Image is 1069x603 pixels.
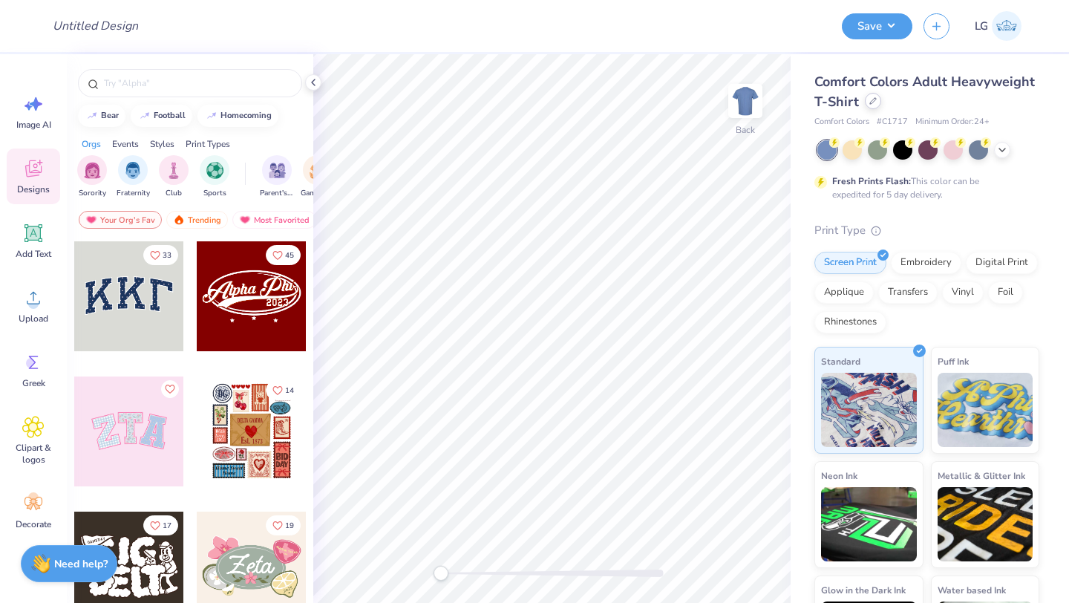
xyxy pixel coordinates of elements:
[434,566,448,581] div: Accessibility label
[988,281,1023,304] div: Foil
[966,252,1038,274] div: Digital Print
[163,522,171,529] span: 17
[942,281,984,304] div: Vinyl
[200,155,229,199] div: filter for Sports
[938,373,1033,447] img: Puff Ink
[173,215,185,225] img: trending.gif
[85,215,97,225] img: most_fav.gif
[842,13,912,39] button: Save
[938,468,1025,483] span: Metallic & Glitter Ink
[54,557,108,571] strong: Need help?
[814,311,886,333] div: Rhinestones
[968,11,1028,41] a: LG
[814,252,886,274] div: Screen Print
[159,155,189,199] button: filter button
[301,155,335,199] div: filter for Game Day
[260,155,294,199] div: filter for Parent's Weekend
[821,468,857,483] span: Neon Ink
[161,380,179,398] button: Like
[975,18,988,35] span: LG
[220,111,272,120] div: homecoming
[166,188,182,199] span: Club
[117,188,150,199] span: Fraternity
[814,73,1035,111] span: Comfort Colors Adult Heavyweight T-Shirt
[301,188,335,199] span: Game Day
[260,188,294,199] span: Parent's Weekend
[139,111,151,120] img: trend_line.gif
[814,222,1039,239] div: Print Type
[285,387,294,394] span: 14
[232,211,316,229] div: Most Favorited
[125,162,141,179] img: Fraternity Image
[877,116,908,128] span: # C1717
[891,252,961,274] div: Embroidery
[154,111,186,120] div: football
[78,105,125,127] button: bear
[310,162,327,179] img: Game Day Image
[77,155,107,199] div: filter for Sorority
[992,11,1021,41] img: Lijo George
[832,175,1015,201] div: This color can be expedited for 5 day delivery.
[186,137,230,151] div: Print Types
[79,188,106,199] span: Sorority
[285,522,294,529] span: 19
[203,188,226,199] span: Sports
[77,155,107,199] button: filter button
[197,105,278,127] button: homecoming
[938,353,969,369] span: Puff Ink
[878,281,938,304] div: Transfers
[19,313,48,325] span: Upload
[131,105,192,127] button: football
[150,137,174,151] div: Styles
[117,155,150,199] button: filter button
[86,111,98,120] img: trend_line.gif
[266,515,301,535] button: Like
[41,11,150,41] input: Untitled Design
[166,211,228,229] div: Trending
[79,211,162,229] div: Your Org's Fav
[239,215,251,225] img: most_fav.gif
[16,119,51,131] span: Image AI
[102,76,292,91] input: Try "Alpha"
[22,377,45,389] span: Greek
[16,518,51,530] span: Decorate
[814,281,874,304] div: Applique
[84,162,101,179] img: Sorority Image
[166,162,182,179] img: Club Image
[266,245,301,265] button: Like
[112,137,139,151] div: Events
[117,155,150,199] div: filter for Fraternity
[16,248,51,260] span: Add Text
[82,137,101,151] div: Orgs
[821,487,917,561] img: Neon Ink
[301,155,335,199] button: filter button
[269,162,286,179] img: Parent's Weekend Image
[821,582,906,598] span: Glow in the Dark Ink
[285,252,294,259] span: 45
[821,373,917,447] img: Standard
[200,155,229,199] button: filter button
[163,252,171,259] span: 33
[814,116,869,128] span: Comfort Colors
[206,111,218,120] img: trend_line.gif
[260,155,294,199] button: filter button
[736,123,755,137] div: Back
[143,515,178,535] button: Like
[206,162,223,179] img: Sports Image
[159,155,189,199] div: filter for Club
[938,487,1033,561] img: Metallic & Glitter Ink
[730,86,760,116] img: Back
[821,353,860,369] span: Standard
[266,380,301,400] button: Like
[17,183,50,195] span: Designs
[143,245,178,265] button: Like
[101,111,119,120] div: bear
[832,175,911,187] strong: Fresh Prints Flash:
[915,116,990,128] span: Minimum Order: 24 +
[938,582,1006,598] span: Water based Ink
[9,442,58,466] span: Clipart & logos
